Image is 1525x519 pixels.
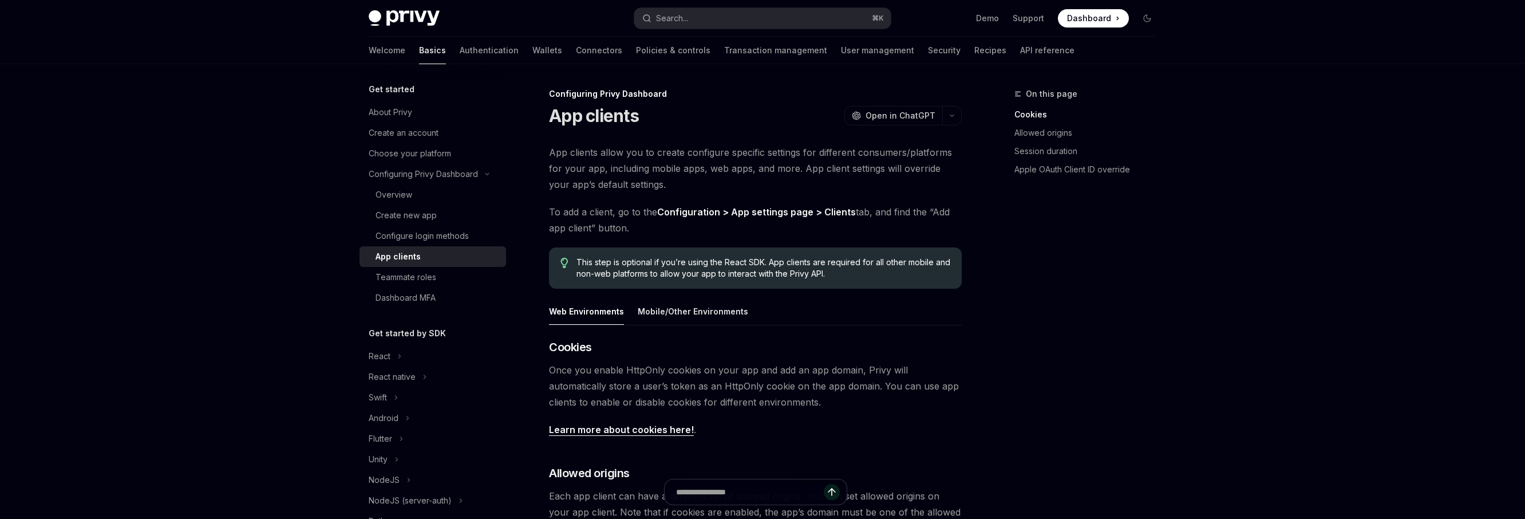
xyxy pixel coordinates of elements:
a: Overview [359,184,506,205]
button: NodeJS (server-auth) [359,490,506,511]
a: Create new app [359,205,506,226]
div: Overview [376,188,412,202]
a: Basics [419,37,446,64]
a: Apple OAuth Client ID override [1014,160,1166,179]
svg: Tip [560,258,568,268]
a: Choose your platform [359,143,506,164]
button: Web Environments [549,298,624,325]
a: Configuration > App settings page > Clients [657,206,856,218]
a: About Privy [359,102,506,123]
button: Unity [359,449,506,470]
div: Create new app [376,209,437,222]
button: Toggle dark mode [1138,9,1156,27]
span: This step is optional if you’re using the React SDK. App clients are required for all other mobil... [576,257,950,280]
button: Configuring Privy Dashboard [359,164,506,184]
a: Recipes [974,37,1006,64]
div: App clients [376,250,421,264]
span: ⌘ K [872,14,884,23]
div: NodeJS [369,473,400,487]
div: Unity [369,453,388,466]
div: Configuring Privy Dashboard [549,88,962,100]
h5: Get started [369,82,414,96]
button: Send message [824,484,840,500]
span: On this page [1026,87,1077,101]
img: dark logo [369,10,440,26]
a: Allowed origins [1014,124,1166,142]
a: Connectors [576,37,622,64]
a: Session duration [1014,142,1166,160]
button: Open in ChatGPT [844,106,942,125]
a: API reference [1020,37,1074,64]
button: NodeJS [359,470,506,490]
div: Configure login methods [376,229,469,243]
a: Cookies [1014,105,1166,124]
a: Configure login methods [359,226,506,246]
a: Teammate roles [359,267,506,288]
div: Android [369,411,398,425]
div: Swift [369,391,387,404]
a: Demo [976,13,999,24]
div: About Privy [369,105,412,119]
span: App clients allow you to create configure specific settings for different consumers/platforms for... [549,144,962,192]
a: Support [1013,13,1044,24]
h5: Get started by SDK [369,327,446,340]
span: Allowed origins [549,465,630,481]
a: Learn more about cookies here! [549,424,694,436]
span: Once you enable HttpOnly cookies on your app and add an app domain, Privy will automatically stor... [549,362,962,410]
div: NodeJS (server-auth) [369,494,452,508]
a: Dashboard [1058,9,1129,27]
button: React native [359,367,506,387]
a: Wallets [532,37,562,64]
span: Dashboard [1067,13,1111,24]
div: Configuring Privy Dashboard [369,167,478,181]
div: Search... [656,11,688,25]
div: Teammate roles [376,270,436,284]
button: Mobile/Other Environments [638,298,748,325]
h1: App clients [549,105,639,126]
button: Search...⌘K [634,8,891,29]
button: Flutter [359,428,506,449]
button: Android [359,408,506,428]
button: Swift [359,387,506,408]
a: User management [841,37,914,64]
div: Dashboard MFA [376,291,436,305]
span: To add a client, go to the tab, and find the “Add app client” button. [549,204,962,236]
a: App clients [359,246,506,267]
div: Choose your platform [369,147,451,160]
a: Welcome [369,37,405,64]
a: Dashboard MFA [359,288,506,308]
div: React [369,349,390,363]
div: Flutter [369,432,392,446]
a: Security [928,37,961,64]
span: Cookies [549,339,592,355]
input: Ask a question... [676,479,824,505]
div: React native [369,370,416,384]
a: Policies & controls [636,37,710,64]
div: Create an account [369,126,438,140]
span: . [549,422,962,438]
a: Transaction management [724,37,827,64]
span: Open in ChatGPT [866,110,935,121]
a: Create an account [359,123,506,143]
a: Authentication [460,37,519,64]
button: React [359,346,506,367]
